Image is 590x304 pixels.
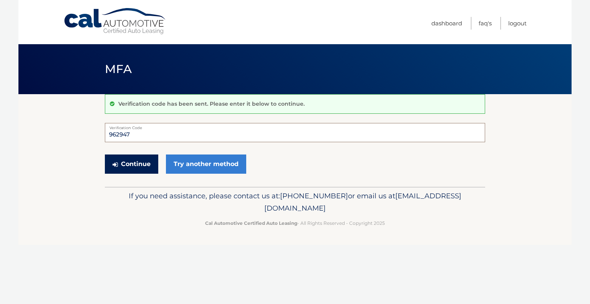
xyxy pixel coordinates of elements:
span: [PHONE_NUMBER] [280,191,348,200]
a: Try another method [166,154,246,174]
strong: Cal Automotive Certified Auto Leasing [205,220,297,226]
label: Verification Code [105,123,485,129]
p: - All Rights Reserved - Copyright 2025 [110,219,480,227]
input: Verification Code [105,123,485,142]
span: MFA [105,62,132,76]
p: Verification code has been sent. Please enter it below to continue. [118,100,305,107]
span: [EMAIL_ADDRESS][DOMAIN_NAME] [264,191,461,213]
a: FAQ's [479,17,492,30]
a: Logout [508,17,527,30]
button: Continue [105,154,158,174]
p: If you need assistance, please contact us at: or email us at [110,190,480,214]
a: Cal Automotive [63,8,167,35]
a: Dashboard [431,17,462,30]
